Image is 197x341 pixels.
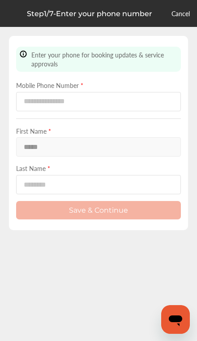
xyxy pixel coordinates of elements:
[161,305,190,334] iframe: Button to launch messaging window
[16,81,181,90] label: Mobile Phone Number
[20,50,27,58] img: info-Icon.6181e609.svg
[171,9,190,18] a: Cancel
[16,47,181,72] div: Enter your phone for booking updates & service approvals
[16,164,181,173] label: Last Name
[16,127,181,136] label: First Name
[27,9,152,18] p: Step 1 / 7 - Enter your phone number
